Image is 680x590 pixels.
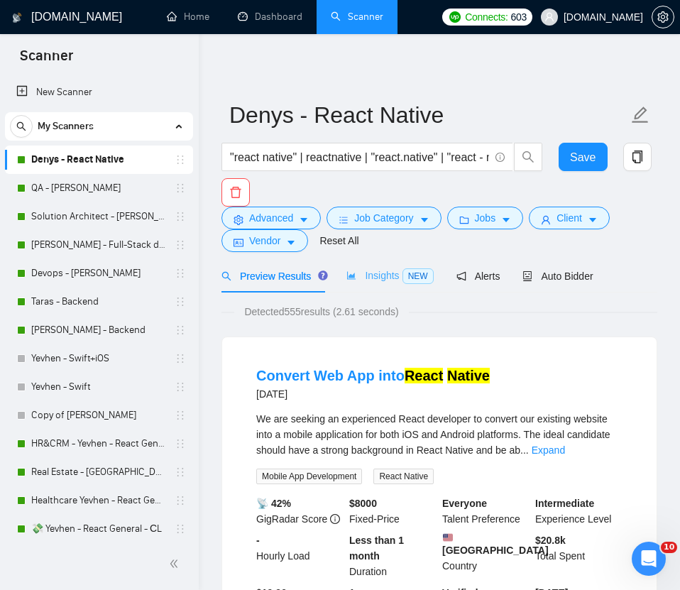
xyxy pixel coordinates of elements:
a: Healthcare Yevhen - React General - СL [31,486,166,515]
a: dashboardDashboard [238,11,302,23]
span: setting [234,214,243,225]
img: upwork-logo.png [449,11,461,23]
div: [DATE] [256,386,490,403]
span: holder [175,296,186,307]
a: Reset All [319,233,358,248]
b: Less than 1 month [349,535,404,562]
button: settingAdvancedcaret-down [221,207,321,229]
span: user [541,214,551,225]
a: Yevhen - Swift+iOS [31,344,166,373]
span: Detected 555 results (2.61 seconds) [234,304,408,319]
span: holder [175,211,186,222]
button: search [10,115,33,138]
span: Auto Bidder [522,271,593,282]
b: [GEOGRAPHIC_DATA] [442,532,549,556]
button: delete [221,178,250,207]
img: 🇺🇸 [443,532,453,542]
a: setting [652,11,674,23]
span: copy [624,151,651,163]
a: Convert Web App intoReact Native [256,368,490,383]
div: Country [439,532,532,579]
span: Alerts [456,271,500,282]
a: [PERSON_NAME] - Full-Stack dev [31,231,166,259]
span: double-left [169,557,183,571]
span: holder [175,324,186,336]
mark: React [405,368,443,383]
button: barsJob Categorycaret-down [327,207,441,229]
span: user [544,12,554,22]
span: Mobile App Development [256,469,362,484]
a: Expand [532,444,565,456]
input: Search Freelance Jobs... [230,148,489,166]
span: info-circle [330,514,340,524]
span: delete [222,186,249,199]
b: Intermediate [535,498,594,509]
span: My Scanners [38,112,94,141]
span: folder [459,214,469,225]
span: holder [175,353,186,364]
b: $ 20.8k [535,535,566,546]
a: Devops - [PERSON_NAME] [31,259,166,288]
span: holder [175,438,186,449]
span: 603 [511,9,527,25]
div: Total Spent [532,532,625,579]
span: Preview Results [221,271,324,282]
span: holder [175,466,186,478]
span: holder [175,381,186,393]
span: holder [175,268,186,279]
button: setting [652,6,674,28]
span: caret-down [501,214,511,225]
span: 10 [661,542,677,553]
span: Client [556,210,582,226]
span: caret-down [286,237,296,248]
button: copy [623,143,652,171]
input: Scanner name... [229,97,628,133]
span: Save [570,148,596,166]
a: [PERSON_NAME] - Backend [31,316,166,344]
div: Hourly Load [253,532,346,579]
span: Advanced [249,210,293,226]
span: search [221,271,231,281]
b: $ 8000 [349,498,377,509]
span: Jobs [475,210,496,226]
span: Connects: [465,9,508,25]
span: Vendor [249,233,280,248]
span: area-chart [346,271,356,280]
span: idcard [234,237,243,248]
button: folderJobscaret-down [447,207,524,229]
span: search [11,121,32,131]
span: ... [520,444,529,456]
span: We are seeking an experienced React developer to convert our existing website into a mobile appli... [256,413,610,456]
a: Solution Architect - [PERSON_NAME] [31,202,166,231]
div: Tooltip anchor [317,269,329,282]
span: Insights [346,270,433,281]
span: holder [175,495,186,506]
a: QA - [PERSON_NAME] [31,174,166,202]
span: robot [522,271,532,281]
span: holder [175,523,186,535]
span: caret-down [419,214,429,225]
div: GigRadar Score [253,496,346,527]
button: Save [559,143,608,171]
span: Scanner [9,45,84,75]
button: idcardVendorcaret-down [221,229,308,252]
div: Experience Level [532,496,625,527]
a: Copy of [PERSON_NAME] [31,401,166,430]
span: bars [339,214,349,225]
a: searchScanner [331,11,383,23]
span: holder [175,154,186,165]
span: caret-down [299,214,309,225]
button: userClientcaret-down [529,207,610,229]
span: React Native [373,469,434,484]
span: caret-down [588,214,598,225]
span: holder [175,410,186,421]
div: Fixed-Price [346,496,439,527]
div: We are seeking an experienced React developer to convert our existing website into a mobile appli... [256,411,623,458]
iframe: Intercom live chat [632,542,666,576]
a: New Scanner [16,78,182,106]
img: logo [12,6,22,29]
span: notification [456,271,466,281]
a: Taras - Backend [31,288,166,316]
div: Duration [346,532,439,579]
